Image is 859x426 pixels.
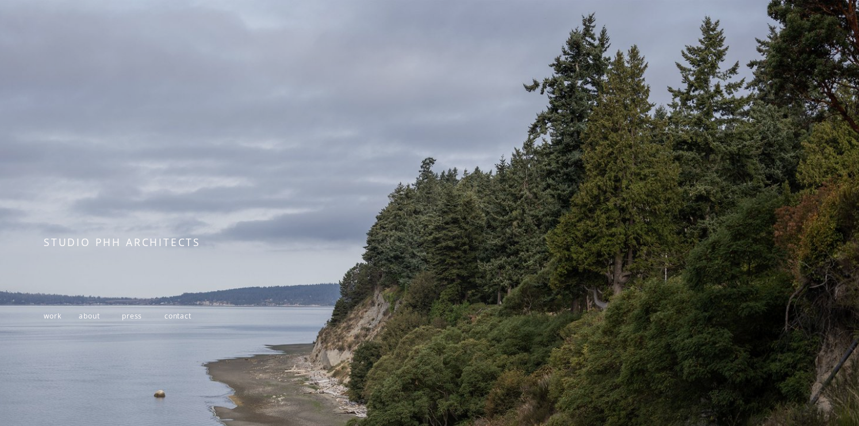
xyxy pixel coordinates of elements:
a: contact [164,311,191,321]
a: work [44,311,61,321]
a: press [122,311,142,321]
span: STUDIO PHH ARCHITECTS [44,235,201,249]
a: about [79,311,99,321]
